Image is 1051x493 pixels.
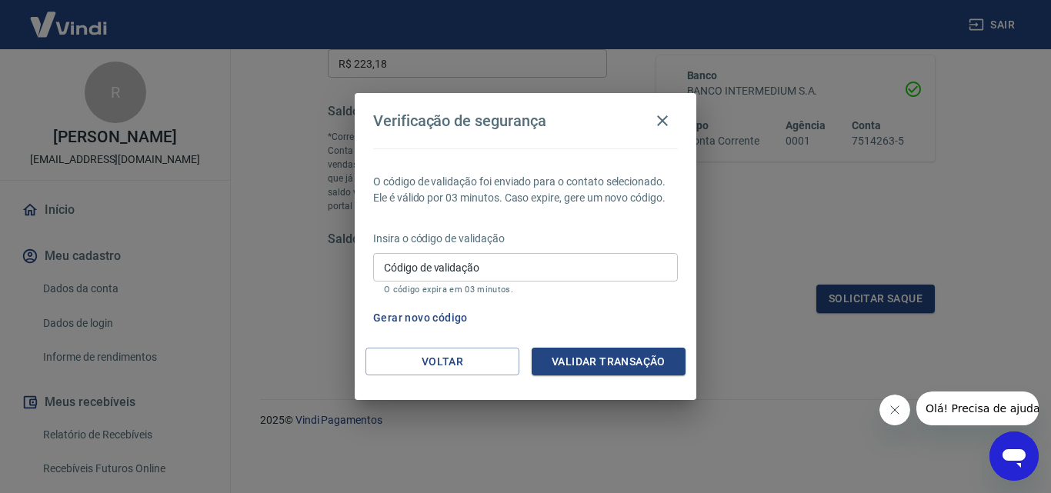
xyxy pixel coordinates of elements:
iframe: Mensagem da empresa [916,391,1039,425]
p: Insira o código de validação [373,231,678,247]
p: O código de validação foi enviado para o contato selecionado. Ele é válido por 03 minutos. Caso e... [373,174,678,206]
h4: Verificação de segurança [373,112,546,130]
iframe: Fechar mensagem [879,395,910,425]
p: O código expira em 03 minutos. [384,285,667,295]
button: Gerar novo código [367,304,474,332]
button: Validar transação [532,348,686,376]
iframe: Botão para abrir a janela de mensagens [989,431,1039,481]
button: Voltar [365,348,519,376]
span: Olá! Precisa de ajuda? [9,11,129,23]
